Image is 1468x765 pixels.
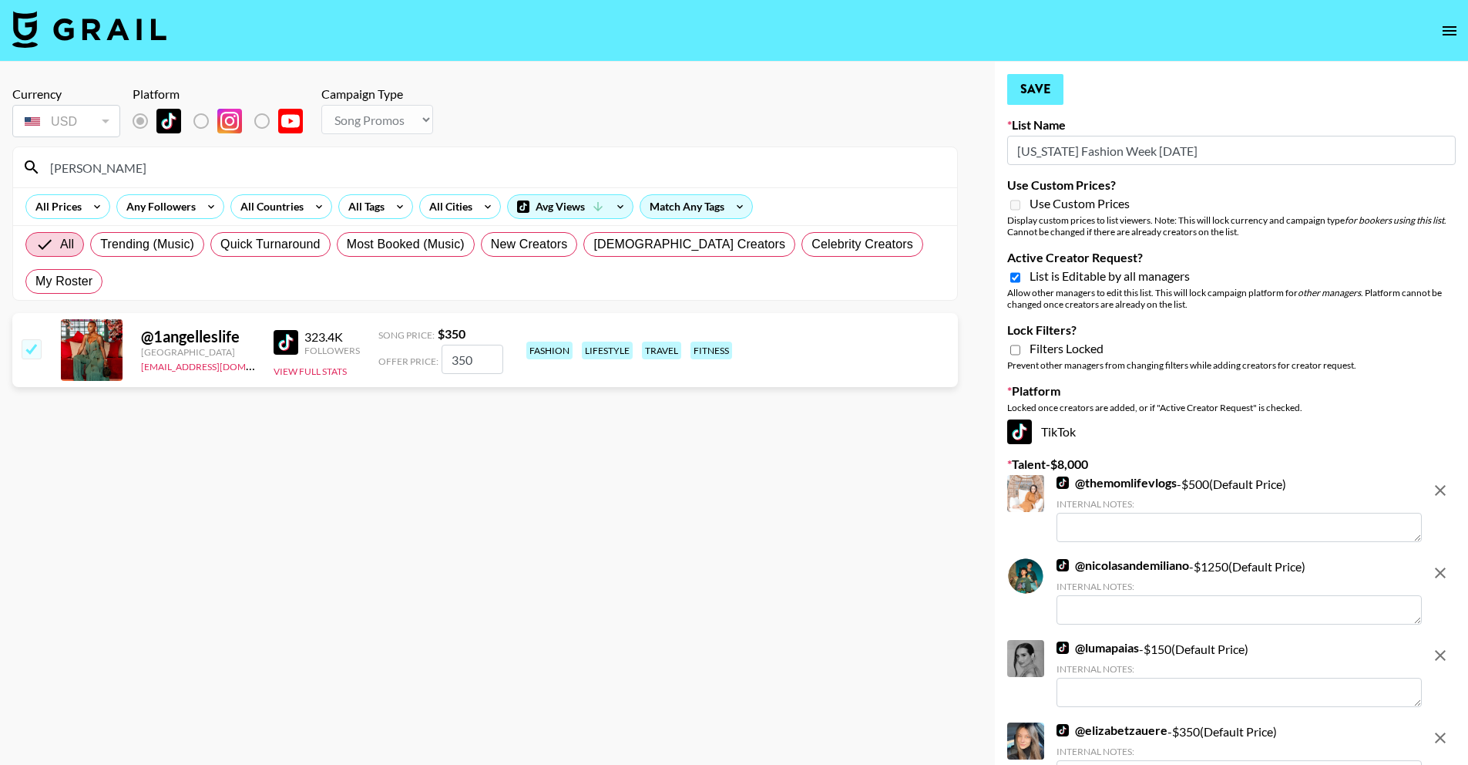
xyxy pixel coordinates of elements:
label: Use Custom Prices? [1007,177,1456,193]
div: All Tags [339,195,388,218]
label: Platform [1007,383,1456,399]
strong: $ 350 [438,326,465,341]
span: My Roster [35,272,92,291]
em: for bookers using this list [1345,214,1444,226]
div: Currency [12,86,120,102]
span: [DEMOGRAPHIC_DATA] Creators [593,235,785,254]
div: travel [642,342,681,359]
span: Offer Price: [378,356,438,367]
label: Lock Filters? [1007,322,1456,338]
a: @elizabetzauere [1056,723,1167,738]
a: @lumapaias [1056,640,1139,655]
span: Most Booked (Music) [347,235,465,254]
img: Instagram [217,109,242,133]
div: Match Any Tags [640,195,752,218]
img: TikTok [1056,559,1069,571]
div: 323.4K [304,329,360,345]
div: Internal Notes: [1056,498,1422,510]
div: fashion [526,342,573,359]
button: remove [1425,640,1456,671]
img: TikTok [1056,724,1069,736]
input: Search by User Name [41,155,948,180]
div: All Countries [231,195,307,218]
img: TikTok [1056,642,1069,654]
div: Internal Notes: [1056,746,1422,757]
div: Display custom prices to list viewers. Note: This will lock currency and campaign type . Cannot b... [1007,214,1456,238]
div: Internal Notes: [1056,663,1422,675]
div: Locked once creators are added, or if "Active Creator Request" is checked. [1007,402,1456,413]
span: All [60,235,74,254]
button: Save [1007,74,1063,105]
div: Any Followers [117,195,199,218]
button: remove [1425,475,1456,506]
button: open drawer [1434,15,1465,46]
button: View Full Stats [274,366,347,377]
img: TikTok [1007,420,1032,444]
div: - $ 500 (Default Price) [1056,475,1422,542]
label: Talent - $ 8,000 [1007,457,1456,472]
span: Quick Turnaround [220,235,321,254]
div: Remove selected talent to change platforms [133,105,315,137]
img: TikTok [274,330,298,355]
label: Active Creator Request? [1007,250,1456,265]
div: USD [15,108,117,135]
a: @nicolasandemiliano [1056,558,1189,573]
img: Grail Talent [12,11,166,48]
span: Filters Locked [1030,341,1104,356]
em: other managers [1298,287,1361,298]
img: TikTok [1056,477,1069,489]
a: @themomlifevlogs [1056,475,1177,490]
span: New Creators [491,235,568,254]
div: [GEOGRAPHIC_DATA] [141,346,255,358]
div: - $ 150 (Default Price) [1056,640,1422,707]
span: Song Price: [378,329,435,341]
div: Allow other managers to edit this list. This will lock campaign platform for . Platform cannot be... [1007,287,1456,310]
input: 350 [442,345,503,374]
img: TikTok [156,109,181,133]
div: TikTok [1007,420,1456,444]
div: Avg Views [508,195,633,218]
div: Campaign Type [321,86,433,102]
div: Internal Notes: [1056,581,1422,592]
div: @ 1angelleslife [141,327,255,346]
div: Followers [304,345,360,356]
div: All Cities [420,195,475,218]
button: remove [1425,558,1456,588]
img: YouTube [278,109,303,133]
span: Celebrity Creators [811,235,913,254]
span: Trending (Music) [100,235,194,254]
div: - $ 1250 (Default Price) [1056,558,1422,625]
button: remove [1425,723,1456,753]
div: All Prices [26,195,85,218]
span: List is Editable by all managers [1030,268,1190,284]
div: lifestyle [582,342,633,359]
span: Use Custom Prices [1030,196,1130,211]
div: fitness [690,342,732,359]
div: Platform [133,86,315,102]
div: Prevent other managers from changing filters while adding creators for creator request. [1007,359,1456,371]
div: Remove selected talent to change your currency [12,102,120,140]
a: [EMAIL_ADDRESS][DOMAIN_NAME] [141,358,296,372]
label: List Name [1007,117,1456,133]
